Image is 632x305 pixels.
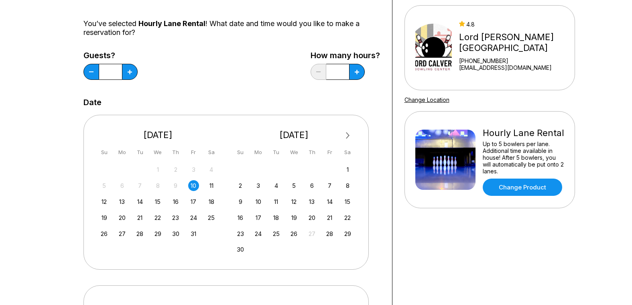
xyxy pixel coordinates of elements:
div: Choose Thursday, October 30th, 2025 [170,228,181,239]
div: Not available Sunday, October 5th, 2025 [99,180,110,191]
div: Choose Monday, October 20th, 2025 [117,212,128,223]
div: [PHONE_NUMBER] [459,57,571,64]
div: Choose Thursday, October 23rd, 2025 [170,212,181,223]
div: Choose Tuesday, November 4th, 2025 [271,180,282,191]
div: Sa [206,147,217,158]
div: Choose Tuesday, October 21st, 2025 [134,212,145,223]
div: Th [307,147,317,158]
div: Choose Tuesday, November 18th, 2025 [271,212,282,223]
div: Su [99,147,110,158]
div: Choose Saturday, November 22nd, 2025 [342,212,353,223]
div: Choose Saturday, November 15th, 2025 [342,196,353,207]
div: [DATE] [232,130,356,140]
div: Choose Monday, October 27th, 2025 [117,228,128,239]
div: Choose Friday, October 17th, 2025 [188,196,199,207]
div: Tu [271,147,282,158]
div: [DATE] [96,130,220,140]
div: Choose Wednesday, November 19th, 2025 [289,212,299,223]
div: Su [235,147,246,158]
div: Sa [342,147,353,158]
div: Choose Wednesday, October 15th, 2025 [152,196,163,207]
img: Hourly Lane Rental [415,130,476,190]
label: How many hours? [311,51,380,60]
div: month 2025-11 [234,163,354,255]
div: Choose Monday, November 17th, 2025 [253,212,264,223]
div: Not available Tuesday, October 7th, 2025 [134,180,145,191]
div: Up to 5 bowlers per lane. Additional time available in house! After 5 bowlers, you will automatic... [483,140,564,175]
div: Choose Saturday, October 25th, 2025 [206,212,217,223]
div: Choose Monday, October 13th, 2025 [117,196,128,207]
div: Choose Wednesday, November 5th, 2025 [289,180,299,191]
a: [EMAIL_ADDRESS][DOMAIN_NAME] [459,64,571,71]
div: Choose Saturday, November 1st, 2025 [342,164,353,175]
div: Choose Sunday, November 9th, 2025 [235,196,246,207]
div: Choose Saturday, November 29th, 2025 [342,228,353,239]
div: Choose Friday, November 28th, 2025 [324,228,335,239]
div: Choose Friday, October 31st, 2025 [188,228,199,239]
div: Choose Sunday, November 23rd, 2025 [235,228,246,239]
div: Not available Thursday, October 9th, 2025 [170,180,181,191]
div: Not available Thursday, October 2nd, 2025 [170,164,181,175]
div: Choose Tuesday, October 28th, 2025 [134,228,145,239]
div: Th [170,147,181,158]
img: Lord Calvert Bowling Center [415,18,452,78]
div: Choose Sunday, November 16th, 2025 [235,212,246,223]
div: Choose Wednesday, November 12th, 2025 [289,196,299,207]
div: Choose Friday, October 10th, 2025 [188,180,199,191]
button: Next Month [341,129,354,142]
div: Choose Wednesday, October 22nd, 2025 [152,212,163,223]
div: Choose Thursday, November 20th, 2025 [307,212,317,223]
div: Choose Thursday, November 6th, 2025 [307,180,317,191]
div: 4.8 [459,21,571,28]
div: Choose Friday, November 21st, 2025 [324,212,335,223]
div: You’ve selected ! What date and time would you like to make a reservation for? [83,19,380,37]
div: Choose Saturday, October 18th, 2025 [206,196,217,207]
div: Not available Monday, October 6th, 2025 [117,180,128,191]
div: Choose Saturday, November 8th, 2025 [342,180,353,191]
div: Choose Tuesday, November 11th, 2025 [271,196,282,207]
div: Fr [188,147,199,158]
div: Choose Friday, November 14th, 2025 [324,196,335,207]
a: Change Location [404,96,449,103]
div: We [152,147,163,158]
div: Choose Sunday, November 2nd, 2025 [235,180,246,191]
div: Tu [134,147,145,158]
div: Choose Thursday, October 16th, 2025 [170,196,181,207]
div: Choose Sunday, October 26th, 2025 [99,228,110,239]
div: Choose Wednesday, November 26th, 2025 [289,228,299,239]
div: Not available Wednesday, October 1st, 2025 [152,164,163,175]
div: Mo [117,147,128,158]
div: Choose Saturday, October 11th, 2025 [206,180,217,191]
div: Choose Sunday, October 19th, 2025 [99,212,110,223]
div: Choose Wednesday, October 29th, 2025 [152,228,163,239]
div: month 2025-10 [98,163,218,239]
div: Mo [253,147,264,158]
div: Choose Monday, November 10th, 2025 [253,196,264,207]
label: Date [83,98,102,107]
div: Choose Tuesday, October 14th, 2025 [134,196,145,207]
div: Not available Saturday, October 4th, 2025 [206,164,217,175]
div: Not available Thursday, November 27th, 2025 [307,228,317,239]
div: Choose Monday, November 3rd, 2025 [253,180,264,191]
div: Choose Friday, October 24th, 2025 [188,212,199,223]
div: Choose Monday, November 24th, 2025 [253,228,264,239]
div: Choose Tuesday, November 25th, 2025 [271,228,282,239]
label: Guests? [83,51,138,60]
div: Hourly Lane Rental [483,128,564,138]
div: Choose Thursday, November 13th, 2025 [307,196,317,207]
div: Fr [324,147,335,158]
div: Lord [PERSON_NAME][GEOGRAPHIC_DATA] [459,32,571,53]
div: Not available Wednesday, October 8th, 2025 [152,180,163,191]
div: We [289,147,299,158]
div: Choose Friday, November 7th, 2025 [324,180,335,191]
div: Choose Sunday, October 12th, 2025 [99,196,110,207]
div: Choose Sunday, November 30th, 2025 [235,244,246,255]
a: Change Product [483,179,562,196]
span: Hourly Lane Rental [138,19,205,28]
div: Not available Friday, October 3rd, 2025 [188,164,199,175]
